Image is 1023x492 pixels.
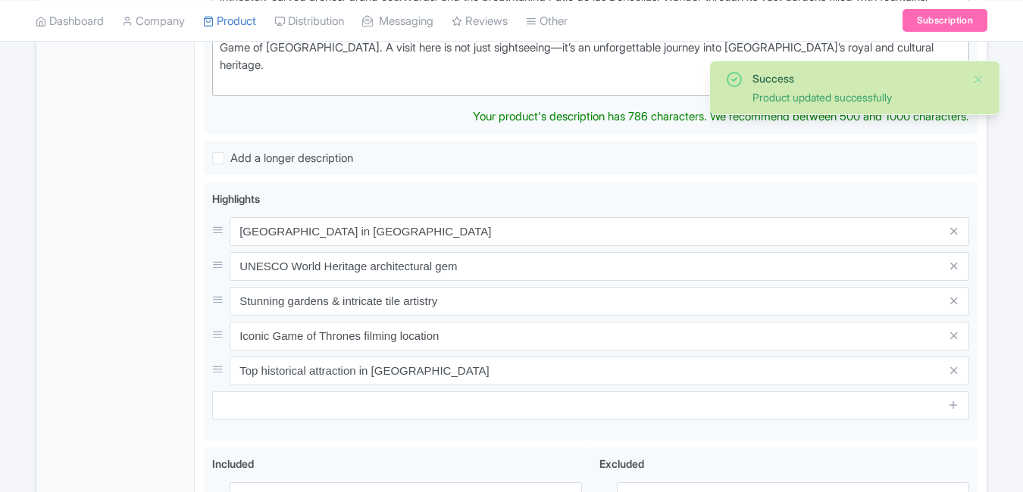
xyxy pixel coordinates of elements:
span: Included [212,457,254,470]
span: Excluded [599,457,644,470]
a: Subscription [903,9,987,32]
div: Product updated successfully [752,89,960,105]
div: Success [752,70,960,86]
div: Your product's description has 786 characters. We recommend between 500 and 1000 characters. [473,108,969,126]
span: Highlights [212,192,260,205]
button: Close [972,70,984,89]
span: Add a longer description [230,151,353,165]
